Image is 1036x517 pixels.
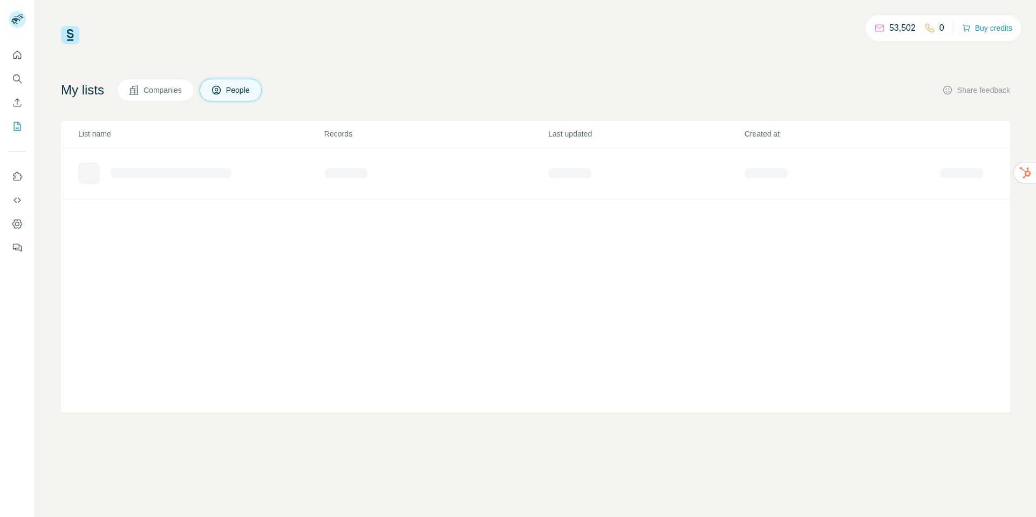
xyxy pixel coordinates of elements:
button: Buy credits [962,21,1012,36]
button: Quick start [9,45,26,65]
p: Last updated [548,128,743,139]
button: My lists [9,117,26,136]
span: People [226,85,251,96]
h4: My lists [61,81,104,99]
button: Enrich CSV [9,93,26,112]
button: Dashboard [9,214,26,234]
p: 0 [939,22,944,35]
p: Created at [745,128,939,139]
button: Feedback [9,238,26,257]
span: Companies [144,85,183,96]
p: Records [324,128,547,139]
button: Use Surfe API [9,191,26,210]
p: List name [78,128,323,139]
button: Search [9,69,26,89]
img: Surfe Logo [61,26,79,44]
button: Use Surfe on LinkedIn [9,167,26,186]
button: Share feedback [942,85,1010,96]
p: 53,502 [889,22,916,35]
